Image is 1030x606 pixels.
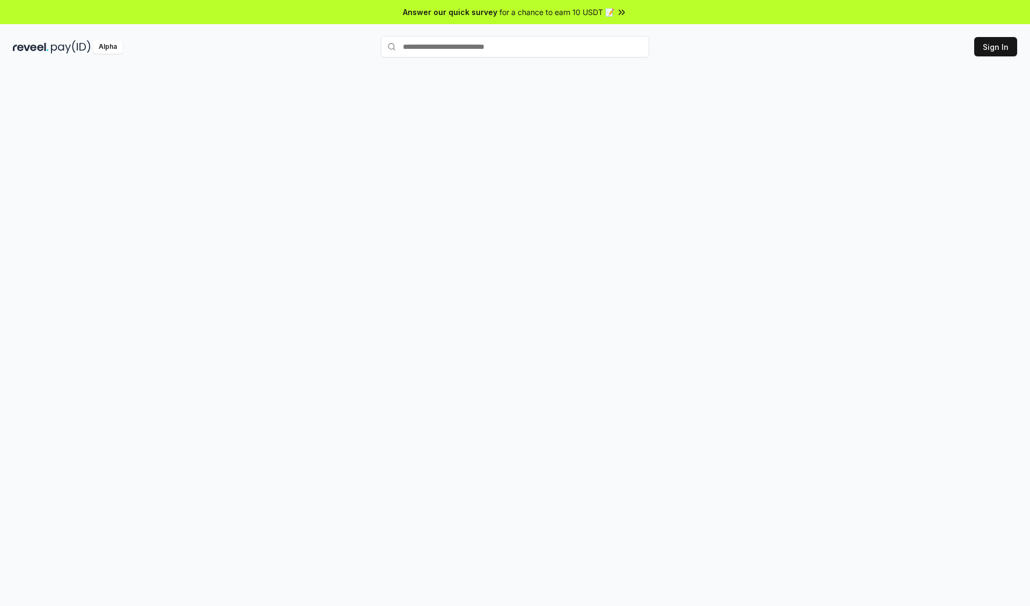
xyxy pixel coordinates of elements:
span: for a chance to earn 10 USDT 📝 [499,6,614,18]
div: Alpha [93,40,123,54]
img: reveel_dark [13,40,49,54]
button: Sign In [974,37,1017,56]
span: Answer our quick survey [403,6,497,18]
img: pay_id [51,40,91,54]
